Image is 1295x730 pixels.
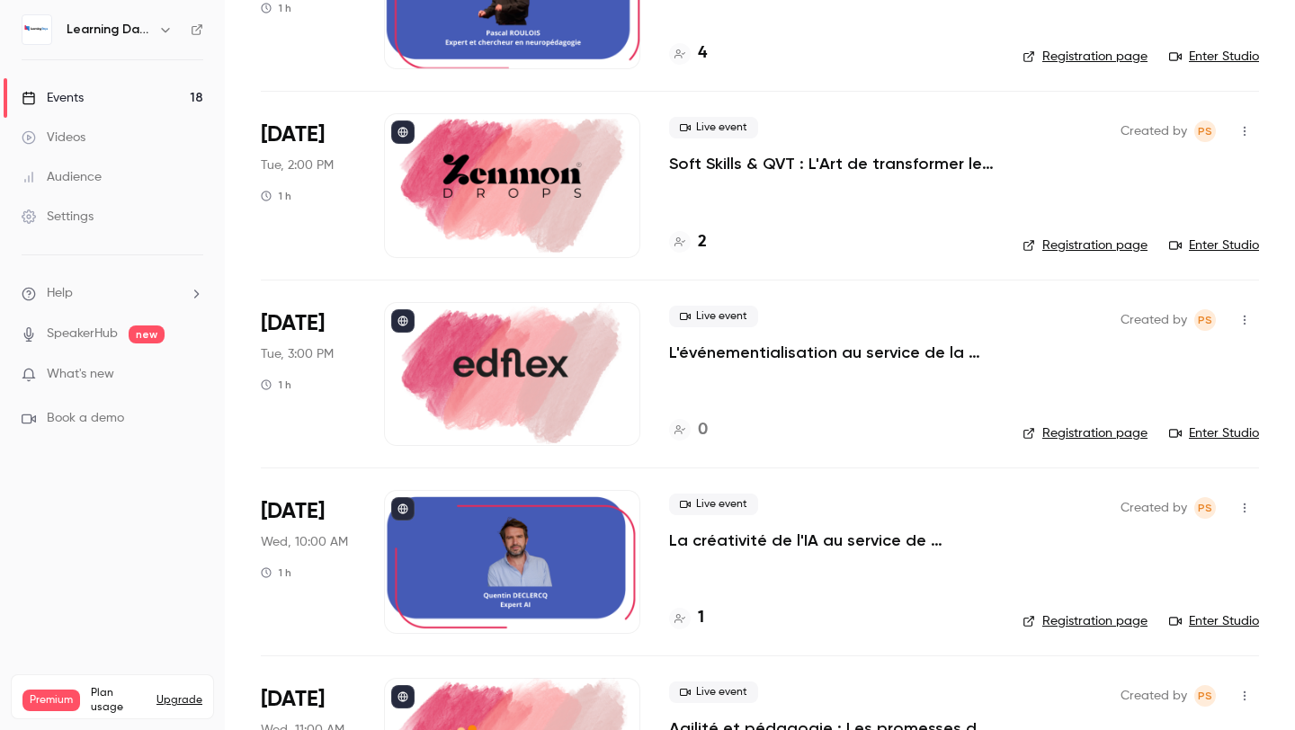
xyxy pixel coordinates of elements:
[47,409,124,428] span: Book a demo
[698,41,707,66] h4: 4
[669,117,758,138] span: Live event
[261,378,291,392] div: 1 h
[1121,309,1187,331] span: Created by
[669,606,704,630] a: 1
[22,208,94,226] div: Settings
[91,686,146,715] span: Plan usage
[261,1,291,15] div: 1 h
[1023,48,1148,66] a: Registration page
[22,168,102,186] div: Audience
[669,342,994,363] a: L'événementialisation au service de la formation : engagez vos apprenants tout au long de l’année
[261,497,325,526] span: [DATE]
[261,302,355,446] div: Oct 7 Tue, 3:00 PM (Europe/Paris)
[261,565,291,580] div: 1 h
[261,685,325,714] span: [DATE]
[67,21,151,39] h6: Learning Days
[129,325,165,343] span: new
[1169,48,1259,66] a: Enter Studio
[669,418,708,442] a: 0
[47,325,118,343] a: SpeakerHub
[1194,309,1216,331] span: Prad Selvarajah
[1169,424,1259,442] a: Enter Studio
[1169,236,1259,254] a: Enter Studio
[669,41,707,66] a: 4
[698,418,708,442] h4: 0
[1194,685,1216,707] span: Prad Selvarajah
[261,120,325,149] span: [DATE]
[1121,497,1187,519] span: Created by
[1198,497,1212,519] span: PS
[261,113,355,257] div: Oct 7 Tue, 2:00 PM (Europe/Paris)
[1198,120,1212,142] span: PS
[669,230,707,254] a: 2
[1198,309,1212,331] span: PS
[669,306,758,327] span: Live event
[669,681,758,703] span: Live event
[1023,424,1148,442] a: Registration page
[22,15,51,44] img: Learning Days
[261,490,355,634] div: Oct 8 Wed, 10:00 AM (Europe/Paris)
[261,345,334,363] span: Tue, 3:00 PM
[1194,120,1216,142] span: Prad Selvarajah
[1121,685,1187,707] span: Created by
[1194,497,1216,519] span: Prad Selvarajah
[698,230,707,254] h4: 2
[1198,685,1212,707] span: PS
[1023,236,1148,254] a: Registration page
[22,284,203,303] li: help-dropdown-opener
[22,690,80,711] span: Premium
[1169,612,1259,630] a: Enter Studio
[1023,612,1148,630] a: Registration page
[698,606,704,630] h4: 1
[47,284,73,303] span: Help
[669,153,994,174] a: Soft Skills & QVT : L'Art de transformer les compétences humaines en levier de bien-être et perfo...
[47,365,114,384] span: What's new
[22,89,84,107] div: Events
[669,530,994,551] a: La créativité de l'IA au service de l'expérience apprenante.
[669,494,758,515] span: Live event
[261,309,325,338] span: [DATE]
[261,156,334,174] span: Tue, 2:00 PM
[22,129,85,147] div: Videos
[261,189,291,203] div: 1 h
[156,693,202,708] button: Upgrade
[261,533,348,551] span: Wed, 10:00 AM
[1121,120,1187,142] span: Created by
